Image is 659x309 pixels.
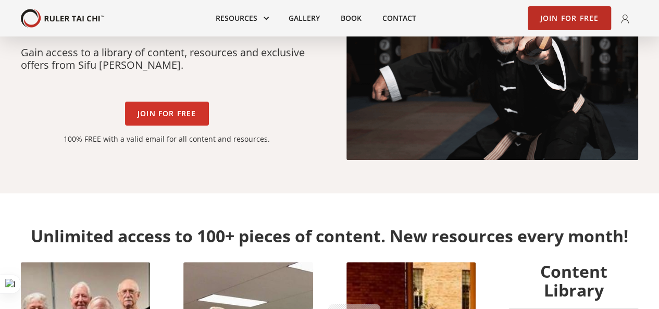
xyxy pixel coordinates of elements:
[21,9,104,28] a: home
[21,9,104,28] img: Your Brand Name
[509,262,638,300] h2: Content Library
[205,7,278,30] div: Resources
[21,227,638,245] h2: Unlimited access to 100+ pieces of content. New resources every month!
[278,7,330,30] a: Gallery
[125,102,209,126] a: Join for Free
[21,46,313,71] p: Gain access to a library of content, resources and exclusive offers from Sifu [PERSON_NAME].
[372,7,427,30] a: Contact
[528,6,612,30] a: Join for Free
[330,7,372,30] a: Book
[64,134,270,144] p: 100% FREE with a valid email for all content and resources.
